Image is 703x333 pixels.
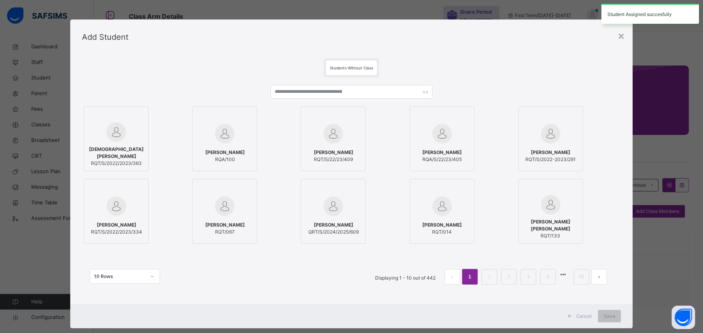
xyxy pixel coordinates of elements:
img: default.svg [541,195,561,214]
span: RQA/100 [205,156,245,163]
span: [PERSON_NAME] [PERSON_NAME] [523,218,579,232]
span: [PERSON_NAME] [205,221,245,228]
li: 45 [574,269,589,285]
span: [PERSON_NAME] [205,149,245,156]
li: 下一页 [591,269,607,285]
img: default.svg [324,197,343,216]
li: 4 [521,269,536,285]
span: Cancel [576,313,592,320]
span: [PERSON_NAME] [308,221,359,228]
a: 1 [466,272,473,282]
span: [PERSON_NAME] [422,149,462,156]
img: default.svg [432,197,452,216]
li: 向后 5 页 [558,269,569,280]
div: Student Assigned succesfully [602,4,699,24]
button: next page [591,269,607,285]
a: 3 [505,272,513,282]
li: Displaying 1 - 10 out of 442 [369,269,441,285]
li: 3 [501,269,517,285]
img: default.svg [432,124,452,143]
span: RQT/S/2022-2023/291 [525,156,576,163]
a: 5 [544,272,552,282]
span: Students Without Class [330,66,373,70]
span: [PERSON_NAME] [314,149,353,156]
img: default.svg [215,197,235,216]
img: default.svg [107,122,126,142]
span: [PERSON_NAME] [422,221,462,228]
li: 1 [462,269,478,285]
span: RQT/014 [422,228,462,236]
span: RQT/S/2022/2023/363 [88,160,144,167]
span: QRT/S/2024/2025/609 [308,228,359,236]
span: RQT/S/22/23/409 [314,156,353,163]
a: 45 [577,272,587,282]
span: Save [604,313,615,320]
img: default.svg [107,197,126,216]
span: Add Student [82,32,128,42]
div: 10 Rows [94,273,146,280]
li: 2 [482,269,497,285]
span: RQT/S/2022/2023/334 [91,228,142,236]
div: × [618,27,625,44]
img: default.svg [215,124,235,143]
span: RQT/067 [205,228,245,236]
span: RQA/S/22/23/405 [422,156,462,163]
button: Open asap [672,306,695,329]
img: default.svg [541,124,561,143]
span: RQT/133 [523,232,579,239]
span: [DEMOGRAPHIC_DATA][PERSON_NAME] [88,146,144,160]
span: [PERSON_NAME] [91,221,142,228]
a: 2 [486,272,493,282]
img: default.svg [324,124,343,143]
li: 上一页 [445,269,460,285]
button: prev page [445,269,460,285]
span: [PERSON_NAME] [525,149,576,156]
a: 4 [525,272,532,282]
li: 5 [540,269,556,285]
